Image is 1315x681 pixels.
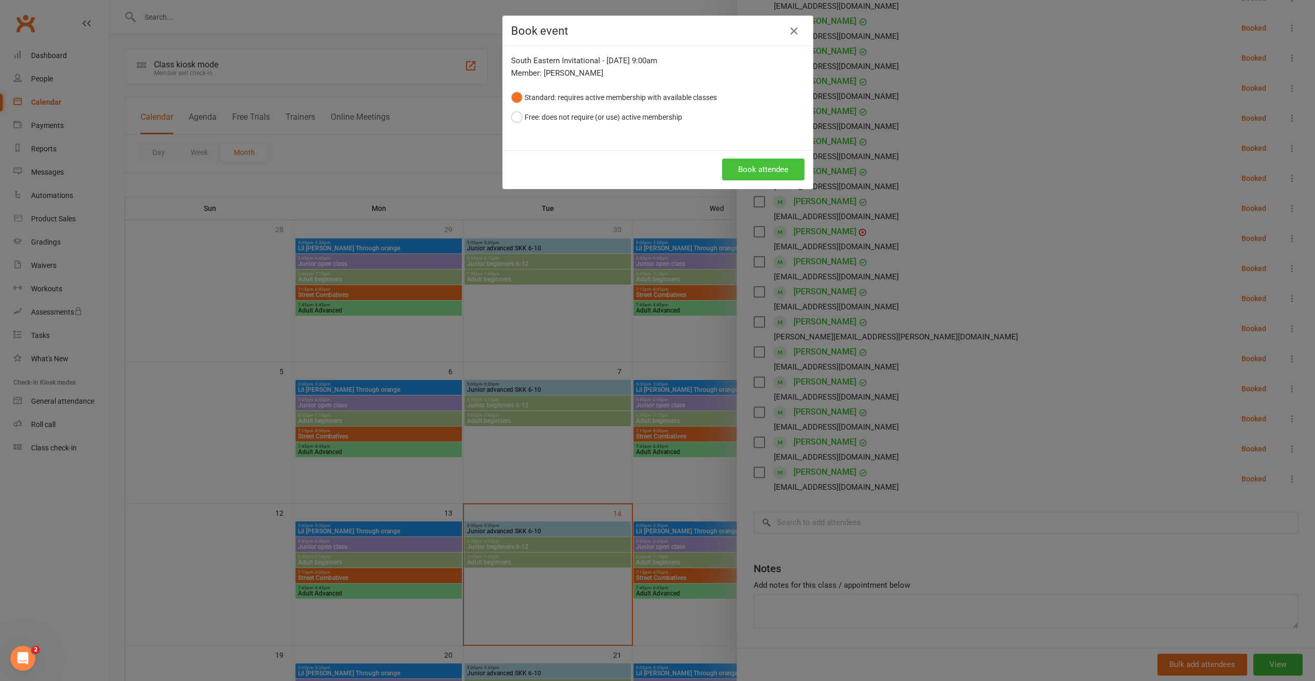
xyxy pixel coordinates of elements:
button: Standard: requires active membership with available classes [511,88,717,107]
button: Free: does not require (or use) active membership [511,107,682,127]
div: South Eastern Invitational - [DATE] 9:00am Member: [PERSON_NAME] [511,54,804,79]
h4: Book event [511,24,804,37]
iframe: Intercom live chat [10,646,35,671]
button: Close [786,23,802,39]
span: 2 [32,646,40,654]
button: Book attendee [722,159,804,180]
